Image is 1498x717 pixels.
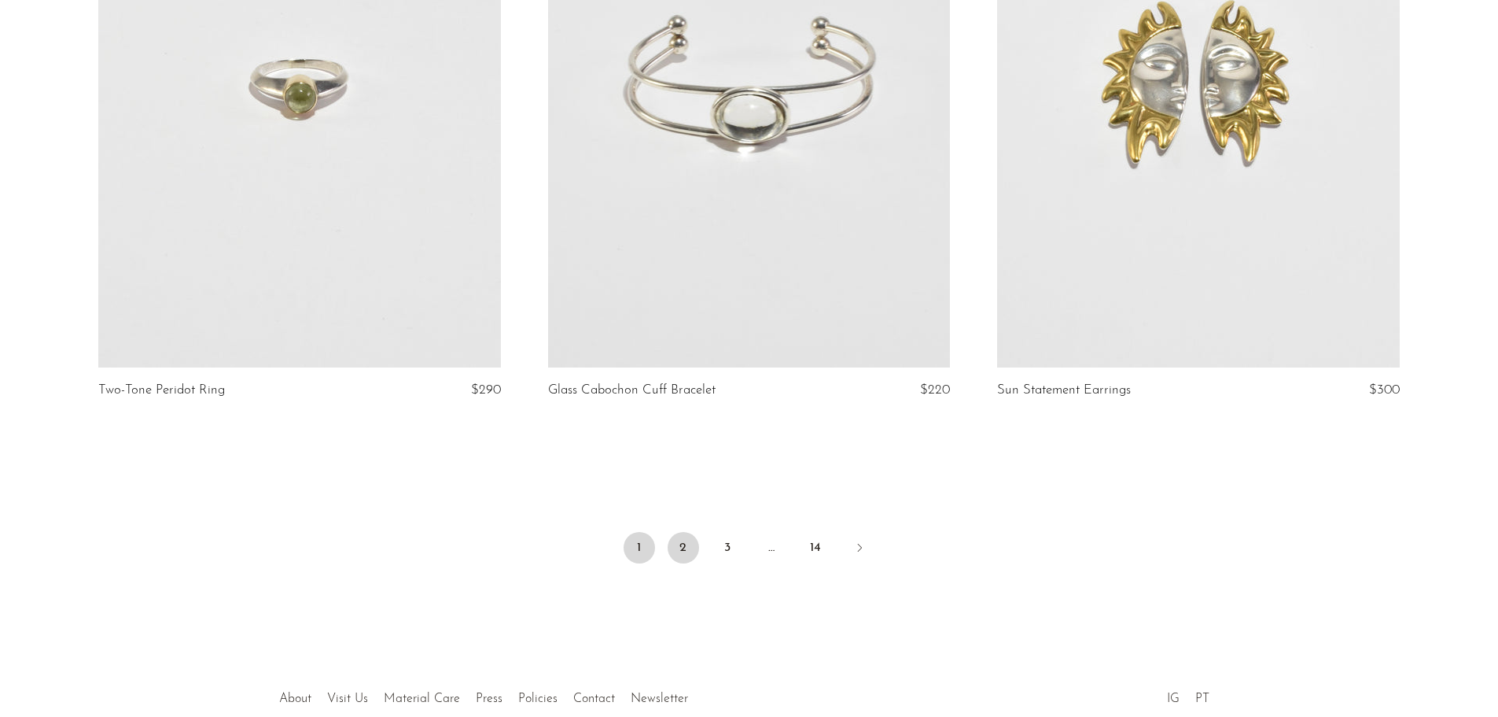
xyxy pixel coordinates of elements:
[668,532,699,564] a: 2
[271,680,696,710] ul: Quick links
[548,383,716,397] a: Glass Cabochon Cuff Bracelet
[327,693,368,705] a: Visit Us
[471,383,501,397] span: $290
[1167,693,1180,705] a: IG
[518,693,558,705] a: Policies
[1195,693,1209,705] a: PT
[476,693,502,705] a: Press
[800,532,831,564] a: 14
[997,383,1131,397] a: Sun Statement Earrings
[624,532,655,564] span: 1
[920,383,950,397] span: $220
[98,383,225,397] a: Two-Tone Peridot Ring
[279,693,311,705] a: About
[1159,680,1217,710] ul: Social Medias
[844,532,875,567] a: Next
[1369,383,1400,397] span: $300
[384,693,460,705] a: Material Care
[573,693,615,705] a: Contact
[712,532,743,564] a: 3
[756,532,787,564] span: …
